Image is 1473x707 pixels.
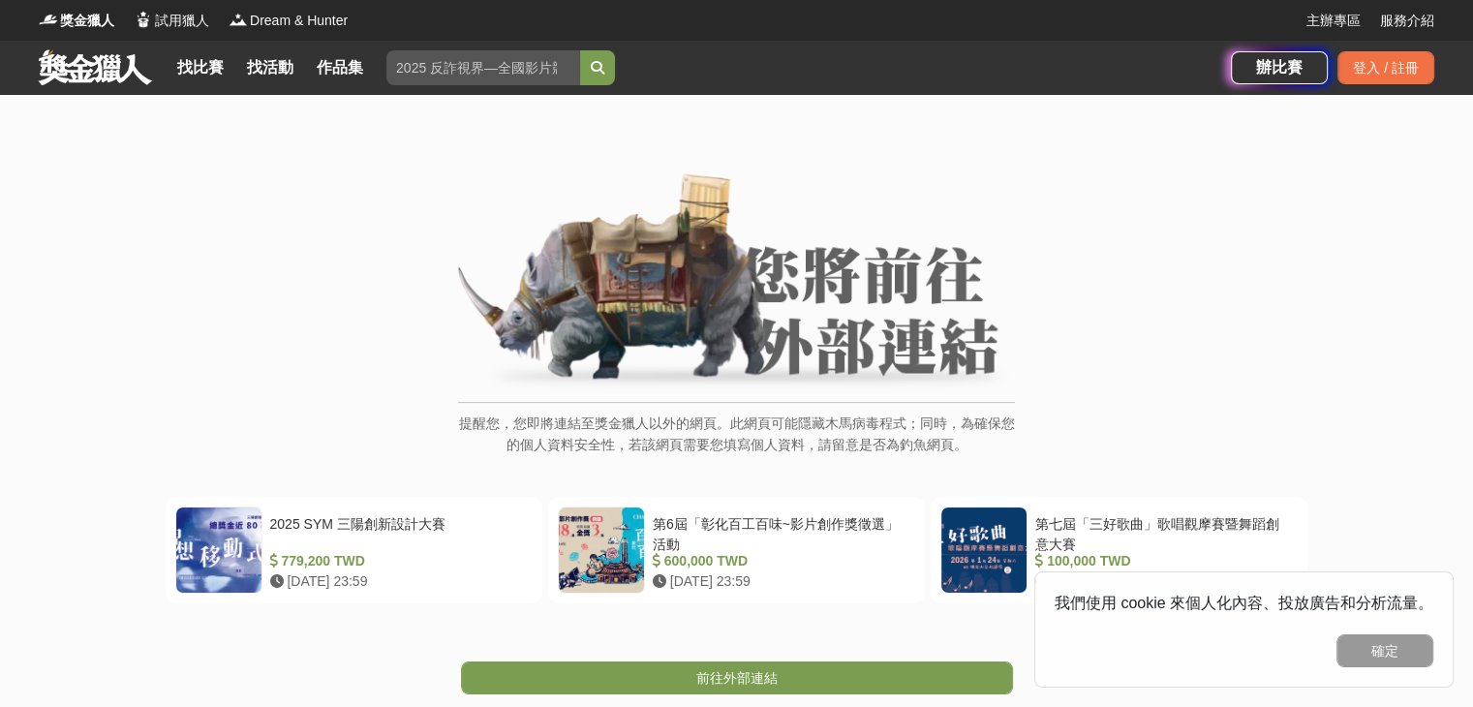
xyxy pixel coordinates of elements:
a: 第6屆「彰化百工百味~影片創作獎徵選」活動 600,000 TWD [DATE] 23:59 [548,497,925,603]
div: [DATE] 17:00 [1035,571,1290,592]
img: Logo [229,10,248,29]
a: 前往外部連結 [461,661,1013,694]
a: 作品集 [309,54,371,81]
a: LogoDream & Hunter [229,11,348,31]
a: 服務介紹 [1380,11,1434,31]
a: 找活動 [239,54,301,81]
input: 2025 反詐視界—全國影片競賽 [386,50,580,85]
a: 2025 SYM 三陽創新設計大賽 779,200 TWD [DATE] 23:59 [166,497,542,603]
div: 登入 / 註冊 [1337,51,1434,84]
img: Logo [39,10,58,29]
div: [DATE] 23:59 [270,571,525,592]
div: 第6屆「彰化百工百味~影片創作獎徵選」活動 [653,514,907,551]
a: 主辦專區 [1306,11,1361,31]
span: Dream & Hunter [250,11,348,31]
div: 600,000 TWD [653,551,907,571]
div: 100,000 TWD [1035,551,1290,571]
span: 前往外部連結 [696,670,778,686]
div: 2025 SYM 三陽創新設計大賽 [270,514,525,551]
a: 辦比賽 [1231,51,1328,84]
a: Logo獎金獵人 [39,11,114,31]
span: 獎金獵人 [60,11,114,31]
div: 第七屆「三好歌曲」歌唱觀摩賽暨舞蹈創意大賽 [1035,514,1290,551]
button: 確定 [1336,634,1433,667]
span: 我們使用 cookie 來個人化內容、投放廣告和分析流量。 [1055,595,1433,611]
span: 試用獵人 [155,11,209,31]
div: 779,200 TWD [270,551,525,571]
a: Logo試用獵人 [134,11,209,31]
div: [DATE] 23:59 [653,571,907,592]
img: External Link Banner [458,173,1015,392]
a: 第七屆「三好歌曲」歌唱觀摩賽暨舞蹈創意大賽 100,000 TWD [DATE] 17:00 [931,497,1307,603]
a: 找比賽 [169,54,231,81]
img: Logo [134,10,153,29]
p: 提醒您，您即將連結至獎金獵人以外的網頁。此網頁可能隱藏木馬病毒程式；同時，為確保您的個人資料安全性，若該網頁需要您填寫個人資料，請留意是否為釣魚網頁。 [458,413,1015,476]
